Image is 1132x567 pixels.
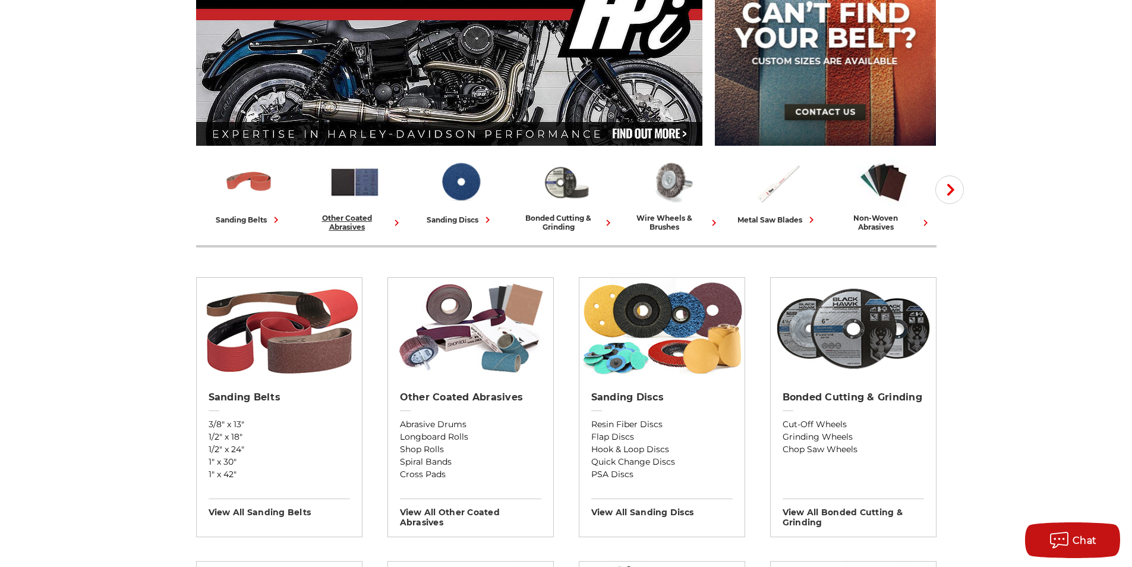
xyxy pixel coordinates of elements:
div: metal saw blades [737,214,818,226]
a: Flap Discs [591,431,733,443]
a: wire wheels & brushes [624,156,720,231]
img: Metal Saw Blades [752,156,804,208]
a: Resin Fiber Discs [591,418,733,431]
img: Bonded Cutting & Grinding [771,278,936,379]
div: wire wheels & brushes [624,214,720,231]
a: Cut-Off Wheels [783,418,924,431]
div: sanding discs [427,214,494,226]
a: 1" x 42" [209,468,350,481]
img: Other Coated Abrasives [329,156,381,208]
a: non-woven abrasives [835,156,932,231]
div: other coated abrasives [307,214,403,231]
a: Grinding Wheels [783,431,924,443]
a: Spiral Bands [400,456,541,468]
h3: View All sanding belts [209,499,350,518]
img: Bonded Cutting & Grinding [540,156,592,208]
img: Non-woven Abrasives [857,156,910,208]
button: Chat [1025,522,1120,558]
a: Quick Change Discs [591,456,733,468]
a: Longboard Rolls [400,431,541,443]
h3: View All sanding discs [591,499,733,518]
button: Next [935,176,964,204]
img: Sanding Discs [434,156,487,208]
a: Hook & Loop Discs [591,443,733,456]
a: Chop Saw Wheels [783,443,924,456]
a: sanding belts [201,156,297,226]
img: Other Coated Abrasives [388,278,553,379]
a: 1" x 30" [209,456,350,468]
a: metal saw blades [730,156,826,226]
div: sanding belts [216,214,282,226]
img: Sanding Belts [197,278,362,379]
a: PSA Discs [591,468,733,481]
a: bonded cutting & grinding [518,156,614,231]
img: Sanding Discs [579,278,745,379]
h3: View All other coated abrasives [400,499,541,528]
h2: Sanding Belts [209,391,350,403]
img: Wire Wheels & Brushes [646,156,698,208]
h2: Other Coated Abrasives [400,391,541,403]
a: Abrasive Drums [400,418,541,431]
div: bonded cutting & grinding [518,214,614,231]
a: Cross Pads [400,468,541,481]
a: 3/8" x 13" [209,418,350,431]
a: 1/2" x 18" [209,431,350,443]
a: Shop Rolls [400,443,541,456]
div: non-woven abrasives [835,214,932,231]
h3: View All bonded cutting & grinding [783,499,924,528]
a: other coated abrasives [307,156,403,231]
h2: Bonded Cutting & Grinding [783,391,924,403]
h2: Sanding Discs [591,391,733,403]
a: sanding discs [412,156,509,226]
img: Sanding Belts [223,156,275,208]
a: 1/2" x 24" [209,443,350,456]
span: Chat [1073,535,1097,546]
